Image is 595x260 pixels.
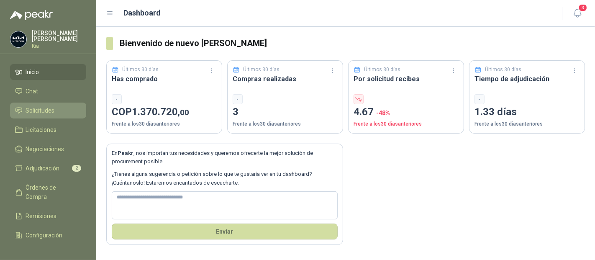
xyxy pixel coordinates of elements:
[132,106,189,118] span: 1.370.720
[26,211,57,221] span: Remisiones
[354,120,459,128] p: Frente a los 30 días anteriores
[10,208,86,224] a: Remisiones
[10,160,86,176] a: Adjudicación2
[32,30,86,42] p: [PERSON_NAME] [PERSON_NAME]
[354,104,459,120] p: 4.67
[112,149,338,166] p: En , nos importan tus necesidades y queremos ofrecerte la mejor solución de procurement posible.
[244,66,280,74] p: Últimos 30 días
[570,6,585,21] button: 3
[112,170,338,187] p: ¿Tienes alguna sugerencia o petición sobre lo que te gustaría ver en tu dashboard? ¡Cuéntanoslo! ...
[233,74,338,84] h3: Compras realizadas
[10,227,86,243] a: Configuración
[233,94,243,104] div: -
[10,122,86,138] a: Licitaciones
[10,83,86,99] a: Chat
[26,87,38,96] span: Chat
[474,104,580,120] p: 1.33 días
[26,67,39,77] span: Inicio
[112,104,217,120] p: COP
[376,110,390,116] span: -48 %
[233,120,338,128] p: Frente a los 30 días anteriores
[26,164,60,173] span: Adjudicación
[485,66,522,74] p: Últimos 30 días
[10,103,86,118] a: Solicitudes
[123,66,159,74] p: Últimos 30 días
[233,104,338,120] p: 3
[124,7,161,19] h1: Dashboard
[474,74,580,84] h3: Tiempo de adjudicación
[474,94,485,104] div: -
[10,64,86,80] a: Inicio
[26,144,64,154] span: Negociaciones
[26,183,78,201] span: Órdenes de Compra
[178,108,189,117] span: ,00
[32,44,86,49] p: Kia
[120,37,585,50] h3: Bienvenido de nuevo [PERSON_NAME]
[112,120,217,128] p: Frente a los 30 días anteriores
[10,31,26,47] img: Company Logo
[26,106,55,115] span: Solicitudes
[112,94,122,104] div: -
[112,74,217,84] h3: Has comprado
[474,120,580,128] p: Frente a los 30 días anteriores
[578,4,587,12] span: 3
[26,125,57,134] span: Licitaciones
[10,10,53,20] img: Logo peakr
[10,180,86,205] a: Órdenes de Compra
[118,150,133,156] b: Peakr
[72,165,81,172] span: 2
[354,74,459,84] h3: Por solicitud recibes
[364,66,401,74] p: Últimos 30 días
[10,141,86,157] a: Negociaciones
[112,224,338,239] button: Envíar
[26,231,63,240] span: Configuración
